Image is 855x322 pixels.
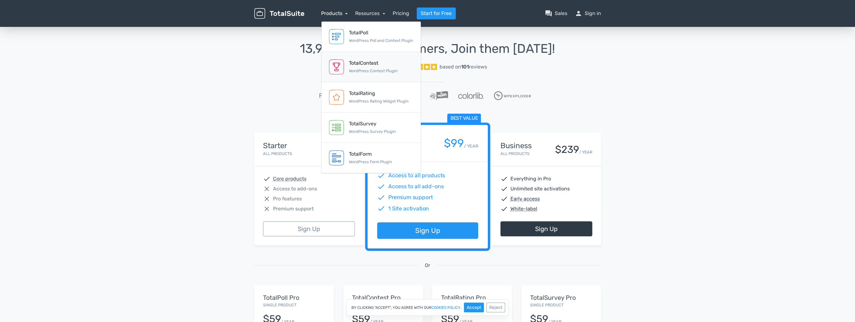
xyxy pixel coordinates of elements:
[500,221,592,236] a: Sign Up
[263,175,271,183] span: check
[444,137,464,149] div: $99
[417,8,456,19] a: Start for Free
[494,91,531,100] img: WPExplorer
[349,68,398,73] small: WordPress Contest Plugin
[346,299,509,316] div: By clicking "Accept", you agree with our .
[329,90,344,105] img: TotalRating
[355,10,385,16] a: Resources
[329,59,344,74] img: TotalContest
[273,205,314,213] span: Premium support
[388,172,445,180] span: Access to all products
[545,10,552,17] span: question_answer
[349,59,398,67] div: TotalContest
[321,143,421,173] a: TotalForm WordPress Form Plugin
[321,10,348,16] a: Products
[349,150,392,158] div: TotalForm
[464,143,478,149] small: / YEAR
[254,61,601,73] a: Excellent 5/5 based on101reviews
[377,204,385,213] span: check
[254,42,601,56] h1: 13,945 Happy Customers, Join them [DATE]!
[447,114,481,123] span: Best value
[430,91,448,100] img: WPLift
[461,64,469,70] strong: 101
[349,99,409,103] small: WordPress Rating Widget Plugin
[575,10,582,17] span: person
[263,151,292,156] small: All Products
[431,306,460,309] a: cookies policy
[545,10,567,17] a: question_answerSales
[263,294,325,301] h5: TotalPoll Pro
[329,150,344,165] img: TotalForm
[273,195,302,203] span: Pro features
[464,303,484,312] button: Accept
[388,183,444,191] span: Access to all add-ons
[321,52,421,82] a: TotalContest WordPress Contest Plugin
[458,93,484,99] img: Colorlib
[510,185,570,193] span: Unlimited site activations
[263,221,355,236] a: Sign Up
[579,149,592,155] small: / YEAR
[440,63,487,71] div: based on reviews
[349,90,409,97] div: TotalRating
[352,294,414,301] h5: TotalContest Pro
[273,175,306,183] abbr: Core products
[575,10,601,17] a: personSign in
[530,294,592,301] h5: TotalSurvey Pro
[555,144,579,155] div: $239
[329,29,344,44] img: TotalPoll
[273,185,317,193] span: Access to add-ons
[510,205,537,213] abbr: White-label
[500,175,508,183] span: check
[349,38,413,43] small: WordPress Poll and Contest Plugin
[263,205,271,213] span: close
[377,194,385,202] span: check
[349,159,392,164] small: WordPress Form Plugin
[510,195,540,203] abbr: Early access
[377,183,385,191] span: check
[486,303,505,312] button: Reject
[500,151,529,156] small: All Products
[377,223,478,239] a: Sign Up
[254,8,304,19] img: TotalSuite for WordPress
[349,29,413,37] div: TotalPoll
[500,185,508,193] span: check
[388,194,433,202] span: Premium support
[441,294,503,301] h5: TotalRating Pro
[377,172,385,180] span: check
[329,120,344,135] img: TotalSurvey
[319,92,351,99] h5: Featured in
[263,185,271,193] span: close
[321,22,421,52] a: TotalPoll WordPress Poll and Contest Plugin
[321,82,421,113] a: TotalRating WordPress Rating Widget Plugin
[500,205,508,213] span: check
[263,142,292,150] h4: Starter
[393,10,409,17] a: Pricing
[425,262,430,269] span: Or
[349,120,396,128] div: TotalSurvey
[388,204,429,213] span: 1 Site activation
[500,195,508,203] span: check
[263,195,271,203] span: close
[321,113,421,143] a: TotalSurvey WordPress Survey Plugin
[500,142,532,150] h4: Business
[510,175,551,183] span: Everything in Pro
[349,129,396,134] small: WordPress Survey Plugin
